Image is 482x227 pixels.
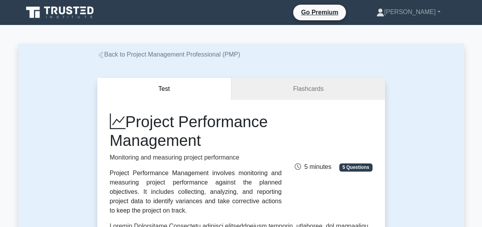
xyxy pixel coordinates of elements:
[110,168,282,215] div: Project Performance Management involves monitoring and measuring project performance against the ...
[97,51,240,58] a: Back to Project Management Professional (PMP)
[358,4,459,20] a: [PERSON_NAME]
[110,153,282,162] p: Monitoring and measuring project performance
[97,78,232,100] button: Test
[339,163,372,171] span: 5 Questions
[110,112,282,150] h1: Project Performance Management
[296,7,343,17] a: Go Premium
[295,163,331,170] span: 5 minutes
[231,78,385,100] a: Flashcards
